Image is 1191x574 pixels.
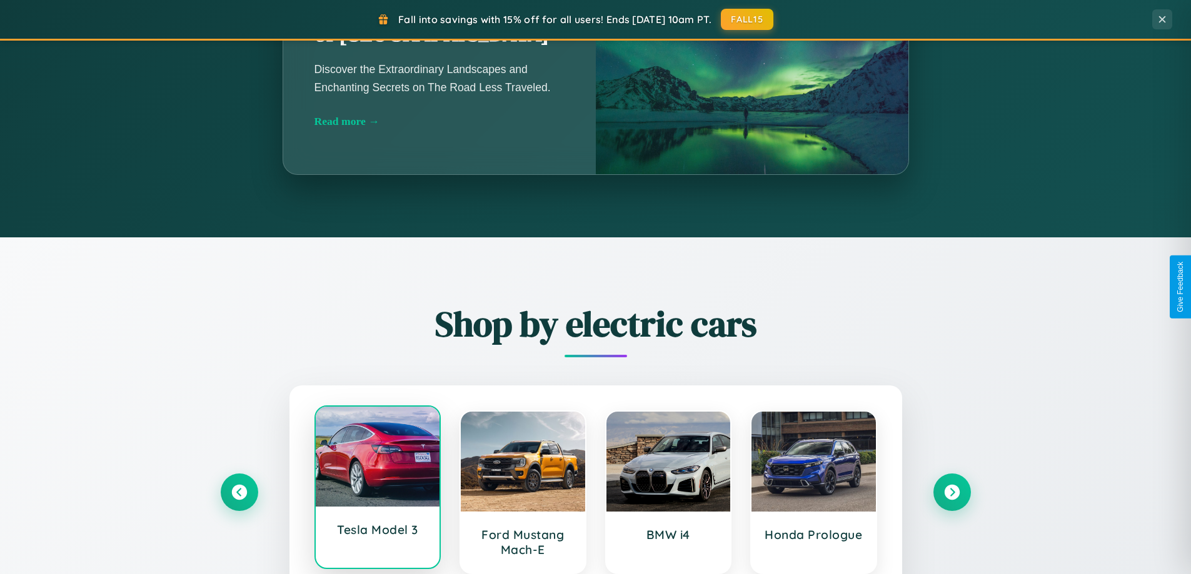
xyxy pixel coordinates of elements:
div: Give Feedback [1176,262,1185,312]
h3: Tesla Model 3 [328,522,428,537]
button: FALL15 [721,9,773,30]
div: Read more → [314,115,565,128]
p: Discover the Extraordinary Landscapes and Enchanting Secrets on The Road Less Traveled. [314,61,565,96]
span: Fall into savings with 15% off for all users! Ends [DATE] 10am PT. [398,13,711,26]
h3: Ford Mustang Mach-E [473,527,573,557]
h2: Shop by electric cars [221,300,971,348]
h3: BMW i4 [619,527,718,542]
h3: Honda Prologue [764,527,863,542]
